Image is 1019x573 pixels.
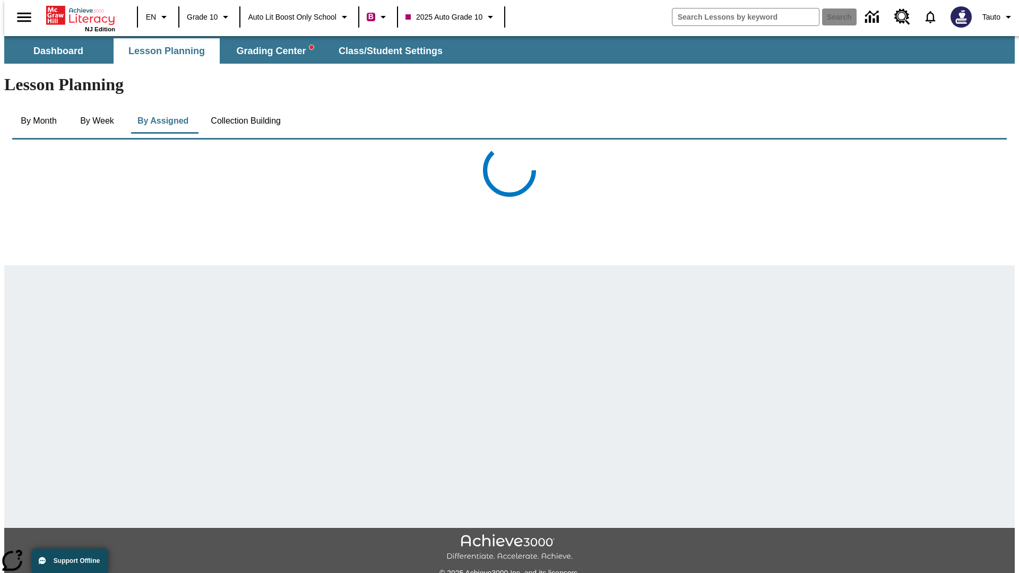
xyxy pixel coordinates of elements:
[978,7,1019,27] button: Profile/Settings
[672,8,819,25] input: search field
[71,108,124,134] button: By Week
[54,557,100,565] span: Support Offline
[187,12,218,23] span: Grade 10
[951,6,972,28] img: Avatar
[129,108,197,134] button: By Assigned
[405,12,482,23] span: 2025 Auto Grade 10
[368,10,374,23] span: B
[183,7,236,27] button: Grade: Grade 10, Select a grade
[114,38,220,64] button: Lesson Planning
[446,534,573,561] img: Achieve3000 Differentiate Accelerate Achieve
[12,108,65,134] button: By Month
[888,3,917,31] a: Resource Center, Will open in new tab
[33,45,83,57] span: Dashboard
[917,3,944,31] a: Notifications
[8,2,40,33] button: Open side menu
[5,38,111,64] button: Dashboard
[32,549,108,573] button: Support Offline
[859,3,888,32] a: Data Center
[401,7,501,27] button: Class: 2025 Auto Grade 10, Select your class
[4,38,452,64] div: SubNavbar
[4,75,1015,94] h1: Lesson Planning
[309,45,314,49] svg: writing assistant alert
[85,26,115,32] span: NJ Edition
[339,45,443,57] span: Class/Student Settings
[944,3,978,31] button: Select a new avatar
[4,36,1015,64] div: SubNavbar
[982,12,1000,23] span: Tauto
[202,108,289,134] button: Collection Building
[146,12,156,23] span: EN
[362,7,394,27] button: Boost Class color is violet red. Change class color
[330,38,451,64] button: Class/Student Settings
[222,38,328,64] button: Grading Center
[46,4,115,32] div: Home
[46,5,115,26] a: Home
[236,45,313,57] span: Grading Center
[141,7,175,27] button: Language: EN, Select a language
[248,12,336,23] span: Auto Lit Boost only School
[244,7,355,27] button: School: Auto Lit Boost only School, Select your school
[128,45,205,57] span: Lesson Planning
